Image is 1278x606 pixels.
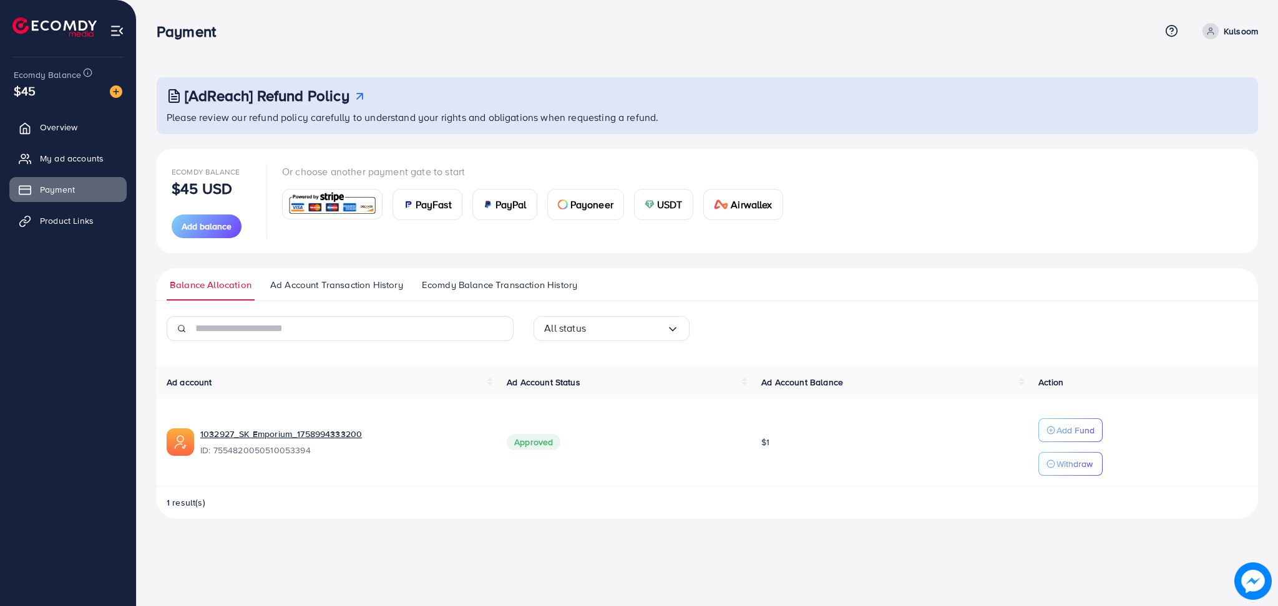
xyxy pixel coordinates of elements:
[282,189,383,219] a: card
[172,214,241,238] button: Add balance
[167,428,194,456] img: ic-ads-acc.e4c84228.svg
[1198,23,1258,39] a: Kulsoom
[422,278,577,292] span: Ecomdy Balance Transaction History
[157,22,226,41] h3: Payment
[200,444,487,456] span: ID: 7554820050510053394
[12,17,97,37] img: logo
[40,121,77,133] span: Overview
[1038,418,1103,442] button: Add Fund
[14,69,81,81] span: Ecomdy Balance
[495,197,527,212] span: PayPal
[9,208,127,233] a: Product Links
[1224,24,1258,39] p: Kulsoom
[703,189,783,220] a: cardAirwallex
[110,24,124,38] img: menu
[1038,376,1063,388] span: Action
[416,197,452,212] span: PayFast
[182,220,232,233] span: Add balance
[483,200,493,209] img: card
[534,316,690,341] div: Search for option
[200,428,362,440] a: 1032927_SK Emporium_1758994333200
[167,496,205,509] span: 1 result(s)
[570,197,613,212] span: Payoneer
[547,189,624,220] a: cardPayoneer
[9,177,127,202] a: Payment
[1038,452,1103,476] button: Withdraw
[286,191,378,218] img: card
[1056,456,1093,471] p: Withdraw
[40,152,104,165] span: My ad accounts
[761,376,843,388] span: Ad Account Balance
[185,87,349,105] h3: [AdReach] Refund Policy
[110,85,122,98] img: image
[9,115,127,140] a: Overview
[1056,423,1095,438] p: Add Fund
[507,434,560,450] span: Approved
[40,214,94,227] span: Product Links
[282,164,793,179] p: Or choose another payment gate to start
[558,200,568,209] img: card
[172,166,240,177] span: Ecomdy Balance
[270,278,403,292] span: Ad Account Transaction History
[172,181,232,196] p: $45 USD
[167,110,1251,125] p: Please review our refund policy carefully to understand your rights and obligations when requesti...
[731,197,772,212] span: Airwallex
[403,200,413,209] img: card
[507,376,580,388] span: Ad Account Status
[393,189,462,220] a: cardPayFast
[586,319,666,338] input: Search for option
[645,200,655,209] img: card
[200,428,487,456] div: <span class='underline'>1032927_SK Emporium_1758994333200</span></br>7554820050510053394
[170,278,251,292] span: Balance Allocation
[761,436,769,448] span: $1
[472,189,537,220] a: cardPayPal
[714,200,729,209] img: card
[634,189,693,220] a: cardUSDT
[1234,562,1272,600] img: image
[657,197,683,212] span: USDT
[544,319,586,338] span: All status
[9,146,127,171] a: My ad accounts
[40,183,75,196] span: Payment
[167,376,212,388] span: Ad account
[14,82,36,100] span: $45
